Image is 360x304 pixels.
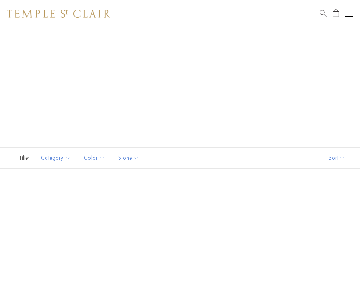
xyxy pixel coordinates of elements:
[345,10,353,18] button: Open navigation
[333,9,339,18] a: Open Shopping Bag
[38,154,75,162] span: Category
[113,150,144,166] button: Stone
[81,154,110,162] span: Color
[79,150,110,166] button: Color
[313,148,360,168] button: Show sort by
[320,9,327,18] a: Search
[7,10,110,18] img: Temple St. Clair
[115,154,144,162] span: Stone
[36,150,75,166] button: Category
